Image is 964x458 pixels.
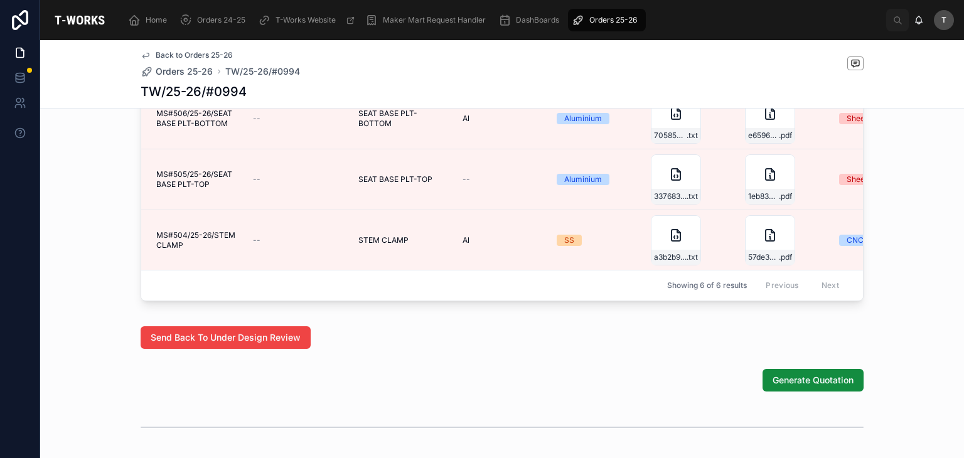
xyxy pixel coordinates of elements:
div: Aluminium [564,113,602,124]
button: Generate Quotation [763,369,864,391]
span: STEM CLAMP [358,235,409,245]
span: Al [463,235,469,245]
span: .txt [687,191,698,201]
span: .pdf [779,191,792,201]
a: Orders 25-26 [141,65,213,78]
span: MS#505/25-26/SEAT BASE PLT-TOP [156,169,238,189]
span: Back to Orders 25-26 [156,50,233,60]
a: TW/25-26/#0994 [225,65,300,78]
img: App logo [50,10,109,30]
div: Sheet Metal [847,113,889,124]
span: SEAT BASE PLT-TOP [358,174,432,184]
div: Aluminium [564,174,602,185]
span: Orders 25-26 [589,15,637,25]
a: Home [124,9,176,31]
div: SS [564,235,574,246]
button: Send Back To Under Design Review [141,326,311,349]
a: Orders 25-26 [568,9,646,31]
span: -- [463,174,470,184]
span: 337683b4-9941-4fee-8e95-000117fbe1b3-SEAT-BASE-PLT-TOP [654,191,687,201]
span: MS#504/25-26/STEM CLAMP [156,230,238,250]
span: Send Back To Under Design Review [151,331,301,344]
span: a3b2b90e-009b-4049-ba68-1a4e3e190b74-STEM-CLAMP [654,252,687,262]
span: .pdf [779,130,792,141]
span: -- [253,235,260,245]
span: T-Works Website [276,15,336,25]
div: Sheet Metal [847,174,889,185]
span: Orders 25-26 [156,65,213,78]
h1: TW/25-26/#0994 [141,83,247,100]
span: 1eb83395-2cb4-49d7-a62a-f2afa3470788-SEAT-BASE-PLT-TOP [748,191,779,201]
a: DashBoards [495,9,568,31]
span: Generate Quotation [773,374,854,386]
span: Showing 6 of 6 results [667,280,747,290]
span: 57de383a-0dd9-4a27-9c77-b6a375f34a04-STEM-CLAMP [748,252,779,262]
a: Maker Mart Request Handler [361,9,495,31]
span: Home [146,15,167,25]
span: MS#506/25-26/SEAT BASE PLT-BOTTOM [156,109,238,129]
span: 7058531e-de61-4d00-b514-5b0fd18b5999-SEAT-BASE-PLT-BOTTOM [654,130,687,141]
span: -- [253,114,260,124]
span: T [941,15,946,25]
span: SEAT BASE PLT-BOTTOM [358,109,447,129]
span: e6596a4c-93dc-4ac8-ac91-af7b4e61ebe7-SEAT-BASE-PLT-BOTTOM [748,130,779,141]
span: .txt [687,130,698,141]
span: Al [463,114,469,124]
span: Maker Mart Request Handler [383,15,486,25]
span: -- [253,174,260,184]
span: DashBoards [516,15,559,25]
span: .pdf [779,252,792,262]
a: Orders 24-25 [176,9,254,31]
div: scrollable content [119,6,886,34]
span: Orders 24-25 [197,15,245,25]
a: Back to Orders 25-26 [141,50,233,60]
a: T-Works Website [254,9,361,31]
span: .txt [687,252,698,262]
div: CNC Milling [847,235,889,246]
